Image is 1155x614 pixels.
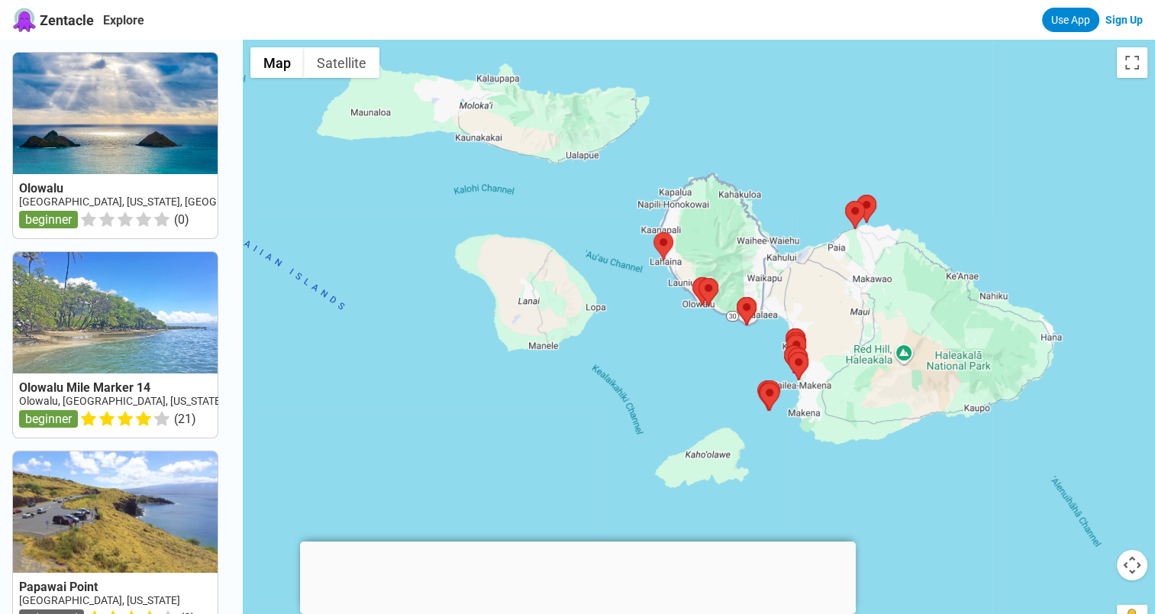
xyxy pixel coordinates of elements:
[1117,47,1147,78] button: Toggle fullscreen view
[250,47,304,78] button: Show street map
[12,8,94,32] a: Zentacle logoZentacle
[1042,8,1099,32] a: Use App
[19,395,224,407] a: Olowalu, [GEOGRAPHIC_DATA], [US_STATE]
[1105,14,1143,26] a: Sign Up
[40,12,94,28] span: Zentacle
[1117,550,1147,580] button: Map camera controls
[12,8,37,32] img: Zentacle logo
[300,541,856,610] iframe: Advertisement
[304,47,379,78] button: Show satellite imagery
[19,594,180,606] a: [GEOGRAPHIC_DATA], [US_STATE]
[103,13,144,27] a: Explore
